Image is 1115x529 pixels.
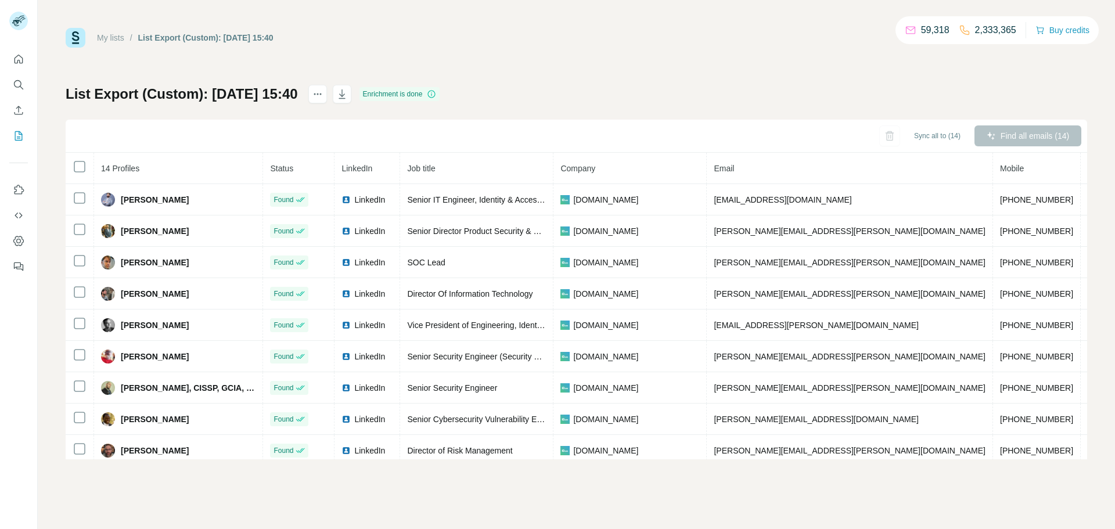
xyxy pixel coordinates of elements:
span: Found [274,195,293,205]
span: [DOMAIN_NAME] [573,319,638,331]
span: Job title [407,164,435,173]
span: [PERSON_NAME][EMAIL_ADDRESS][PERSON_NAME][DOMAIN_NAME] [714,383,985,393]
button: actions [308,85,327,103]
span: [PERSON_NAME][EMAIL_ADDRESS][PERSON_NAME][DOMAIN_NAME] [714,226,985,236]
span: [PERSON_NAME][EMAIL_ADDRESS][PERSON_NAME][DOMAIN_NAME] [714,352,985,361]
span: [PERSON_NAME][EMAIL_ADDRESS][PERSON_NAME][DOMAIN_NAME] [714,446,985,455]
span: SOC Lead [407,258,445,267]
span: [EMAIL_ADDRESS][DOMAIN_NAME] [714,195,851,204]
span: Senior IT Engineer, Identity & Access Management [407,195,591,204]
span: Found [274,351,293,362]
span: Status [270,164,293,173]
span: Found [274,320,293,330]
span: Found [274,226,293,236]
span: [PHONE_NUMBER] [1000,258,1073,267]
span: [PERSON_NAME] [121,225,189,237]
img: LinkedIn logo [341,352,351,361]
span: Found [274,257,293,268]
img: Avatar [101,444,115,458]
span: [PERSON_NAME] [121,351,189,362]
span: LinkedIn [354,382,385,394]
button: Feedback [9,256,28,277]
img: company-logo [560,321,570,330]
div: Enrichment is done [359,87,440,101]
span: Senior Cybersecurity Vulnerability Engineer [407,415,564,424]
button: Quick start [9,49,28,70]
img: Avatar [101,287,115,301]
span: [PHONE_NUMBER] [1000,352,1073,361]
span: Director of Risk Management [407,446,512,455]
img: LinkedIn logo [341,321,351,330]
img: Avatar [101,318,115,332]
button: Buy credits [1035,22,1089,38]
span: [PHONE_NUMBER] [1000,446,1073,455]
img: Avatar [101,255,115,269]
img: company-logo [560,415,570,424]
button: Use Surfe API [9,205,28,226]
img: LinkedIn logo [341,195,351,204]
span: Mobile [1000,164,1024,173]
img: Avatar [101,381,115,395]
img: LinkedIn logo [341,415,351,424]
span: [PERSON_NAME], CISSP, GCIA, GCED [121,382,256,394]
img: LinkedIn logo [341,289,351,298]
span: Found [274,383,293,393]
span: [PERSON_NAME] [121,288,189,300]
span: [DOMAIN_NAME] [573,194,638,206]
button: Dashboard [9,231,28,251]
button: My lists [9,125,28,146]
span: [DOMAIN_NAME] [573,413,638,425]
img: company-logo [560,289,570,298]
span: [PERSON_NAME][EMAIL_ADDRESS][DOMAIN_NAME] [714,415,918,424]
a: My lists [97,33,124,42]
span: [PERSON_NAME] [121,413,189,425]
button: Search [9,74,28,95]
span: [DOMAIN_NAME] [573,257,638,268]
span: Senior Security Engineer (Security Operations) [407,352,576,361]
button: Sync all to (14) [906,127,969,145]
span: LinkedIn [354,319,385,331]
img: LinkedIn logo [341,383,351,393]
span: Director Of Information Technology [407,289,533,298]
span: [PHONE_NUMBER] [1000,289,1073,298]
img: company-logo [560,258,570,267]
span: [PERSON_NAME] [121,257,189,268]
span: LinkedIn [354,225,385,237]
span: LinkedIn [354,257,385,268]
span: [DOMAIN_NAME] [573,382,638,394]
span: [PERSON_NAME] [121,445,189,456]
img: company-logo [560,446,570,455]
span: LinkedIn [341,164,372,173]
span: [DOMAIN_NAME] [573,288,638,300]
span: [DOMAIN_NAME] [573,445,638,456]
span: LinkedIn [354,445,385,456]
button: Enrich CSV [9,100,28,121]
img: LinkedIn logo [341,258,351,267]
span: LinkedIn [354,351,385,362]
span: LinkedIn [354,413,385,425]
span: Company [560,164,595,173]
span: [PHONE_NUMBER] [1000,383,1073,393]
img: company-logo [560,352,570,361]
span: [EMAIL_ADDRESS][PERSON_NAME][DOMAIN_NAME] [714,321,918,330]
p: 59,318 [921,23,949,37]
img: LinkedIn logo [341,226,351,236]
img: Surfe Logo [66,28,85,48]
span: 14 Profiles [101,164,139,173]
h1: List Export (Custom): [DATE] 15:40 [66,85,298,103]
img: LinkedIn logo [341,446,351,455]
span: [DOMAIN_NAME] [573,351,638,362]
span: Found [274,445,293,456]
img: Avatar [101,224,115,238]
span: Senior Security Engineer [407,383,497,393]
img: company-logo [560,226,570,236]
span: [PHONE_NUMBER] [1000,195,1073,204]
span: [PHONE_NUMBER] [1000,415,1073,424]
span: Found [274,289,293,299]
span: [PERSON_NAME][EMAIL_ADDRESS][PERSON_NAME][DOMAIN_NAME] [714,258,985,267]
span: LinkedIn [354,194,385,206]
span: [PHONE_NUMBER] [1000,226,1073,236]
span: LinkedIn [354,288,385,300]
p: 2,333,365 [975,23,1016,37]
span: Senior Director Product Security & Security Engineering and Architecture [407,226,669,236]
